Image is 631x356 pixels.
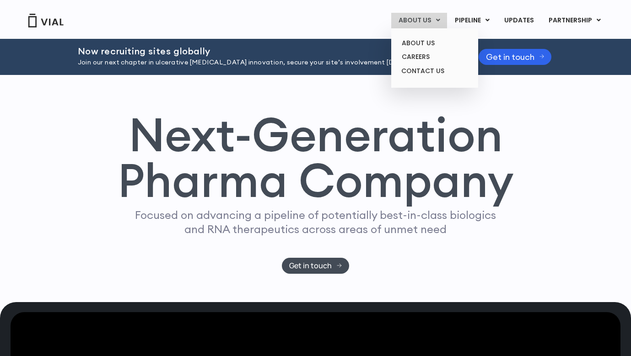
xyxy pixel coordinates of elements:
a: CONTACT US [394,64,475,79]
a: ABOUT USMenu Toggle [391,13,447,28]
p: Join our next chapter in ulcerative [MEDICAL_DATA] innovation, secure your site’s involvement [DA... [78,58,456,68]
span: Get in touch [486,53,534,60]
img: Vial Logo [27,14,64,27]
a: Get in touch [479,49,552,65]
a: CAREERS [394,50,475,64]
p: Focused on advancing a pipeline of potentially best-in-class biologics and RNA therapeutics acros... [131,208,500,236]
a: UPDATES [497,13,541,28]
h2: Now recruiting sites globally [78,46,456,56]
a: PIPELINEMenu Toggle [448,13,496,28]
h1: Next-Generation Pharma Company [118,112,514,204]
a: PARTNERSHIPMenu Toggle [541,13,608,28]
a: ABOUT US [394,36,475,50]
span: Get in touch [289,262,332,269]
a: Get in touch [282,258,349,274]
